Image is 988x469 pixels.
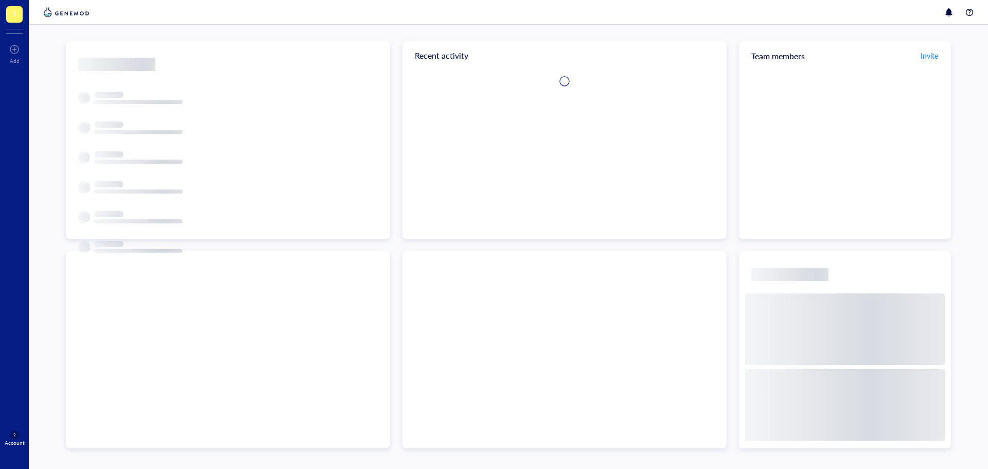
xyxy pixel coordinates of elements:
div: Account [5,440,25,446]
span: I [13,7,16,20]
button: Invite [920,47,939,64]
div: Recent activity [402,41,727,70]
span: Invite [921,50,938,61]
div: Team members [739,41,951,70]
div: Add [10,58,20,64]
span: ? [13,432,15,438]
img: genemod-logo [41,6,92,19]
